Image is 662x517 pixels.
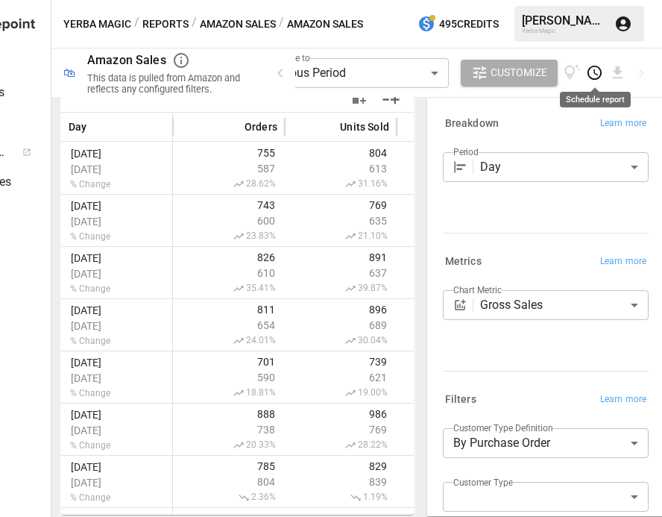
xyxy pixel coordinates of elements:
[180,147,277,159] span: 755
[404,372,501,383] span: $24,018
[142,15,189,34] button: Reports
[292,199,389,211] span: 769
[69,268,165,280] span: [DATE]
[69,216,165,228] span: [DATE]
[69,477,165,489] span: [DATE]
[292,231,389,242] span: 21.10%
[180,408,277,420] span: 888
[134,15,139,34] div: /
[443,428,649,458] div: By Purchase Order
[180,372,277,383] span: 590
[404,460,501,472] span: $29,677
[609,64,626,81] button: Download report
[245,119,277,134] span: Orders
[69,388,165,398] span: % Change
[69,461,165,473] span: [DATE]
[453,476,513,489] label: Customer Type
[404,387,501,399] span: 9.43%
[480,290,649,320] div: Gross Sales
[522,28,605,34] div: Yerba Magic
[180,460,277,472] span: 785
[586,64,603,81] button: Schedule report
[69,492,165,503] span: % Change
[292,335,389,347] span: 30.04%
[63,66,75,80] div: 🛍
[69,304,165,316] span: [DATE]
[340,119,389,134] span: Units Sold
[180,231,277,242] span: 23.83%
[69,372,165,384] span: [DATE]
[404,283,501,295] span: 27.38%
[180,356,277,368] span: 701
[180,178,277,190] span: 28.62%
[404,163,501,175] span: $24,007
[292,408,389,420] span: 986
[292,163,389,175] span: 613
[200,15,276,34] button: Amazon Sales
[480,152,649,182] div: Day
[87,53,166,67] div: Amazon Sales
[63,15,131,34] button: Yerba Magic
[180,215,277,227] span: 600
[404,178,501,190] span: 19.39%
[445,392,476,408] h6: Filters
[180,267,277,279] span: 610
[69,440,165,451] span: % Change
[404,356,501,368] span: $26,283
[264,51,310,64] label: Compare to
[600,116,646,131] span: Learn more
[292,460,389,472] span: 829
[453,422,553,434] label: Customer Type Definition
[404,215,501,227] span: $24,921
[461,60,558,87] button: Customize
[522,13,605,28] div: [PERSON_NAME]
[292,424,389,436] span: 769
[69,119,87,134] span: Day
[89,116,110,137] button: Sort
[600,254,646,269] span: Learn more
[600,392,646,407] span: Learn more
[404,319,501,331] span: $26,681
[292,439,389,451] span: 28.22%
[453,145,479,158] label: Period
[292,283,389,295] span: 39.87%
[69,283,165,294] span: % Change
[404,476,501,488] span: $31,092
[292,319,389,331] span: 689
[404,267,501,279] span: $24,772
[180,387,277,399] span: 18.81%
[180,163,277,175] span: 587
[292,267,389,279] span: 637
[5,141,16,160] span: ™
[69,231,165,242] span: % Change
[69,200,165,212] span: [DATE]
[404,408,501,420] span: $34,656
[69,336,165,346] span: % Change
[264,66,346,80] span: Previous Period
[180,492,277,504] span: 2.36%
[292,492,389,504] span: 1.19%
[69,252,165,264] span: [DATE]
[180,439,277,451] span: 20.33%
[180,424,277,436] span: 738
[404,199,501,211] span: $27,392
[69,409,165,421] span: [DATE]
[69,163,165,175] span: [DATE]
[292,387,389,399] span: 19.00%
[404,251,501,263] span: $31,555
[292,356,389,368] span: 739
[292,304,389,316] span: 896
[69,424,165,436] span: [DATE]
[180,304,277,316] span: 811
[439,15,499,34] span: 495 Credits
[180,283,277,295] span: 35.41%
[279,15,284,34] div: /
[69,320,165,332] span: [DATE]
[180,319,277,331] span: 654
[374,81,408,114] button: Manage Columns
[445,116,499,132] h6: Breakdown
[222,116,243,137] button: Sort
[404,231,501,242] span: 9.91%
[292,215,389,227] span: 635
[69,179,165,189] span: % Change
